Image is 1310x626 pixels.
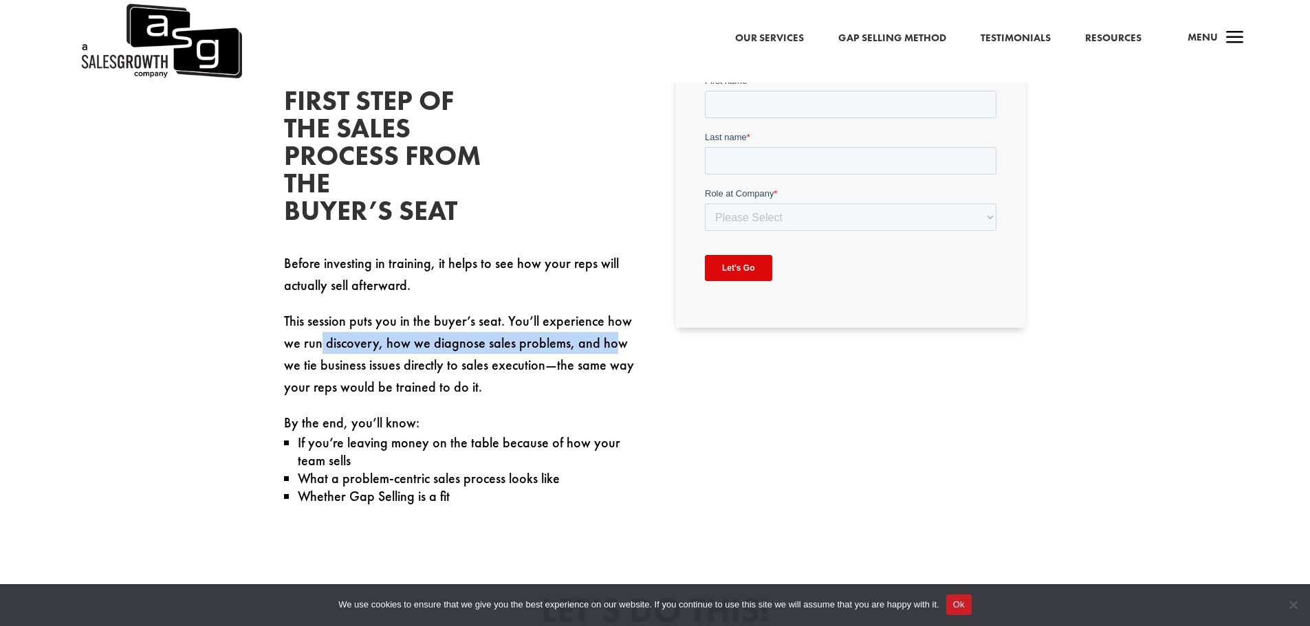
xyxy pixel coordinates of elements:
p: If you’re leaving money on the table because of how your team sells [298,434,635,469]
h2: Experience the First Step of the Sales Process From the Buyer’s Seat [284,60,490,232]
span: a [1221,25,1249,52]
iframe: Form 0 [705,18,996,305]
a: Resources [1085,30,1142,47]
p: By the end, you’ll know: [284,412,635,434]
span: No [1286,598,1300,612]
a: Our Services [735,30,804,47]
button: Ok [946,594,972,615]
span: We use cookies to ensure that we give you the best experience on our website. If you continue to ... [338,598,939,612]
p: What a problem-centric sales process looks like [298,469,635,487]
p: Before investing in training, it helps to see how your reps will actually sell afterward. [284,252,635,310]
a: Gap Selling Method [838,30,946,47]
p: This session puts you in the buyer’s seat. You’ll experience how we run discovery, how we diagnos... [284,310,635,412]
p: Whether Gap Selling is a fit [298,487,635,505]
a: Testimonials [981,30,1051,47]
span: Menu [1188,30,1218,44]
